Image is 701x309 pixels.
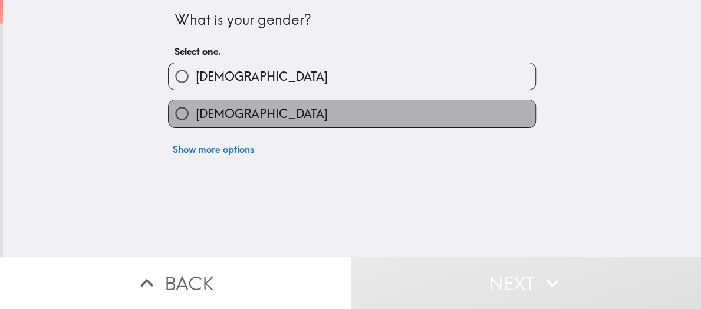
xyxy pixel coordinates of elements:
[169,63,535,90] button: [DEMOGRAPHIC_DATA]
[195,68,327,85] span: [DEMOGRAPHIC_DATA]
[168,137,259,161] button: Show more options
[169,100,535,127] button: [DEMOGRAPHIC_DATA]
[175,10,529,30] div: What is your gender?
[175,45,529,58] h6: Select one.
[195,106,327,122] span: [DEMOGRAPHIC_DATA]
